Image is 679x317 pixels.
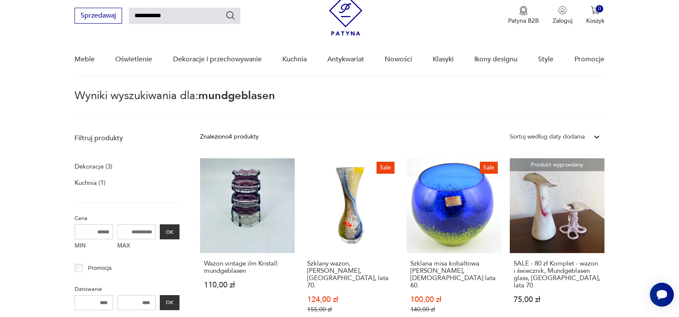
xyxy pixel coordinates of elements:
[75,8,122,24] button: Sprzedawaj
[160,224,179,239] button: OK
[200,132,259,142] div: Znaleziono 4 produkty
[514,260,601,289] h3: SALE - 80 zł Komplet - wazon i świecznik, Mundgeblasen glass, [GEOGRAPHIC_DATA], lata 70.
[198,88,275,103] span: mundgeblasen
[115,43,152,76] a: Oświetlenie
[508,6,539,25] a: Ikona medaluPatyna B2B
[433,43,454,76] a: Klasyki
[508,17,539,25] p: Patyna B2B
[75,13,122,19] a: Sprzedawaj
[75,177,105,189] a: Kuchnia (1)
[75,239,113,253] label: MIN
[75,43,95,76] a: Meble
[75,160,112,172] a: Dekoracje (3)
[558,6,567,15] img: Ikonka użytkownika
[307,306,394,313] p: 155,00 zł
[327,43,364,76] a: Antykwariat
[75,91,604,115] p: Wyniki wyszukiwania dla:
[514,296,601,303] p: 75,00 zł
[519,6,528,15] img: Ikona medalu
[510,132,585,142] div: Sortuj według daty dodania
[75,284,179,294] p: Datowanie
[160,295,179,310] button: OK
[508,6,539,25] button: Patyna B2B
[553,6,572,25] button: Zaloguj
[596,5,603,12] div: 0
[282,43,307,76] a: Kuchnia
[75,133,179,143] p: Filtruj produkty
[385,43,412,76] a: Nowości
[307,260,394,289] h3: Szklany wazon, [PERSON_NAME], [GEOGRAPHIC_DATA], lata 70.
[410,260,497,289] h3: Szklana misa kobaltowa [PERSON_NAME], [DEMOGRAPHIC_DATA] lata 60.
[173,43,262,76] a: Dekoracje i przechowywanie
[586,17,604,25] p: Koszyk
[574,43,604,76] a: Promocje
[307,296,394,303] p: 124,00 zł
[410,296,497,303] p: 100,00 zł
[117,239,156,253] label: MAX
[586,6,604,25] button: 0Koszyk
[75,214,179,223] p: Cena
[591,6,599,15] img: Ikona koszyka
[553,17,572,25] p: Zaloguj
[474,43,517,76] a: Ikony designu
[204,281,291,289] p: 110,00 zł
[225,10,236,21] button: Szukaj
[88,263,112,273] p: Promocja
[538,43,553,76] a: Style
[650,283,674,307] iframe: Smartsupp widget button
[204,260,291,275] h3: Wazon vintage ilm Kristall mundgeblasen
[410,306,497,313] p: 140,00 zł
